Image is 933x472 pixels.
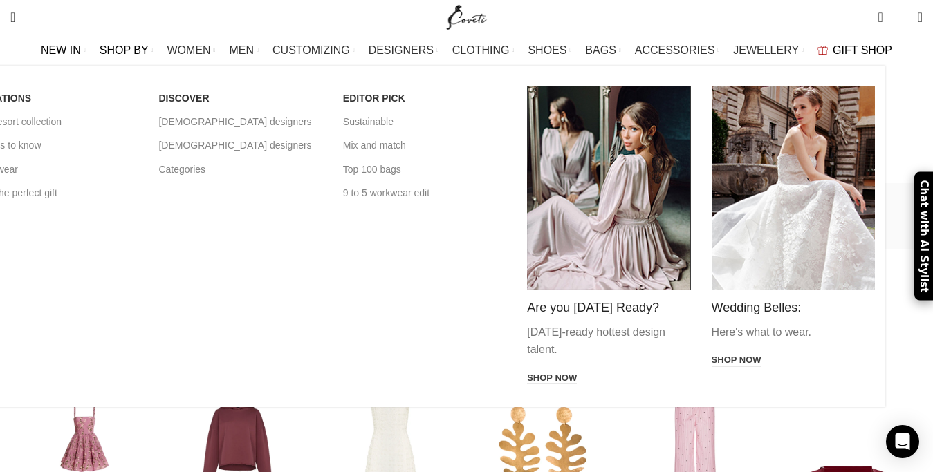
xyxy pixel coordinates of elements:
[817,37,892,64] a: GIFT SHOP
[528,37,571,64] a: SHOES
[343,133,506,157] a: Mix and match
[585,44,616,57] span: BAGS
[527,372,577,385] a: Shop now
[733,44,799,57] span: JEWELLERY
[158,158,322,181] a: Categories
[158,133,322,157] a: [DEMOGRAPHIC_DATA] designers
[158,110,322,133] a: [DEMOGRAPHIC_DATA] designers
[167,37,216,64] a: WOMEN
[712,323,875,341] p: Here's what to wear.
[712,86,875,290] img: luxury dresses Shop by mega menu Coveti
[527,300,690,316] h4: Are you [DATE] Ready?
[712,355,761,367] a: Shop now
[343,181,506,205] a: 9 to 5 workwear edit
[41,44,81,57] span: NEW IN
[635,37,720,64] a: ACCESSORIES
[3,37,930,64] div: Main navigation
[527,323,690,359] p: [DATE]-ready hottest design talent.
[452,44,510,57] span: CLOTHING
[272,37,355,64] a: CUSTOMIZING
[871,3,889,31] a: 0
[733,37,804,64] a: JEWELLERY
[343,110,506,133] a: Sustainable
[272,44,350,57] span: CUSTOMIZING
[369,44,434,57] span: DESIGNERS
[833,44,892,57] span: GIFT SHOP
[158,92,209,104] span: DISCOVER
[3,3,22,31] a: Search
[230,44,255,57] span: MEN
[886,425,919,458] div: Open Intercom Messenger
[635,44,715,57] span: ACCESSORIES
[443,10,490,22] a: Site logo
[528,44,566,57] span: SHOES
[585,37,620,64] a: BAGS
[894,3,907,31] div: My Wishlist
[41,37,86,64] a: NEW IN
[452,37,515,64] a: CLOTHING
[879,7,889,17] span: 0
[100,37,154,64] a: SHOP BY
[527,86,690,290] img: modest dress modest dresses modest clothing luxury dresses Shop by mega menu Coveti
[369,37,438,64] a: DESIGNERS
[230,37,259,64] a: MEN
[343,158,506,181] a: Top 100 bags
[167,44,211,57] span: WOMEN
[100,44,149,57] span: SHOP BY
[896,14,907,24] span: 0
[712,300,875,316] h4: Wedding Belles:
[343,92,405,104] span: EDITOR PICK
[817,46,828,55] img: GiftBag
